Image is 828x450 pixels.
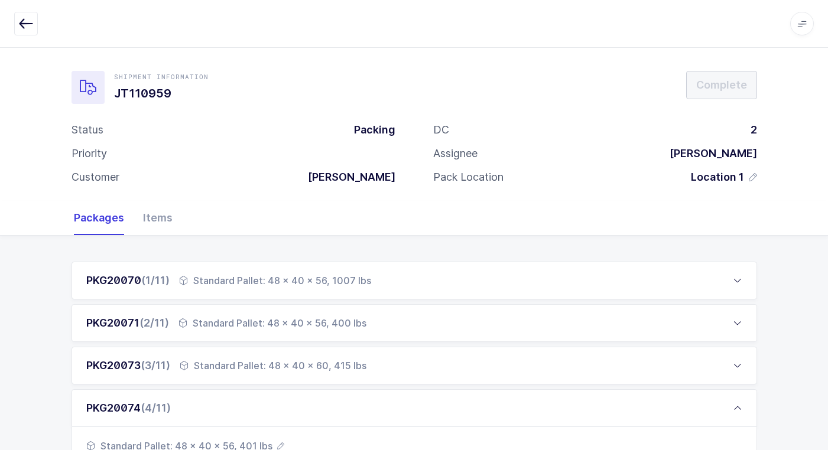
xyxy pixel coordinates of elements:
[691,170,757,184] button: Location 1
[72,347,757,384] div: PKG20073(3/11) Standard Pallet: 48 x 40 x 60, 415 lbs
[74,201,134,235] div: Packages
[751,123,757,136] span: 2
[141,274,170,286] span: (1/11)
[72,262,757,299] div: PKG20070(1/11) Standard Pallet: 48 x 40 x 56, 1007 lbs
[72,304,757,342] div: PKG20071(2/11) Standard Pallet: 48 x 40 x 56, 400 lbs
[72,170,119,184] div: Customer
[114,84,209,103] h1: JT110959
[660,146,757,161] div: [PERSON_NAME]
[691,170,744,184] span: Location 1
[433,170,504,184] div: Pack Location
[114,72,209,81] div: Shipment Information
[141,402,171,414] span: (4/11)
[180,358,366,373] div: Standard Pallet: 48 x 40 x 60, 415 lbs
[86,273,170,288] div: PKG20070
[72,389,757,427] div: PKG20074(4/11)
[72,123,103,137] div: Status
[72,146,107,161] div: Priority
[139,317,169,329] span: (2/11)
[86,358,170,373] div: PKG20073
[86,401,171,415] div: PKG20074
[433,146,478,161] div: Assignee
[179,273,371,288] div: Standard Pallet: 48 x 40 x 56, 1007 lbs
[345,123,395,137] div: Packing
[134,201,173,235] div: Items
[178,316,366,330] div: Standard Pallet: 48 x 40 x 56, 400 lbs
[141,359,170,371] span: (3/11)
[86,316,169,330] div: PKG20071
[686,71,757,99] button: Complete
[433,123,449,137] div: DC
[696,77,747,92] span: Complete
[298,170,395,184] div: [PERSON_NAME]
